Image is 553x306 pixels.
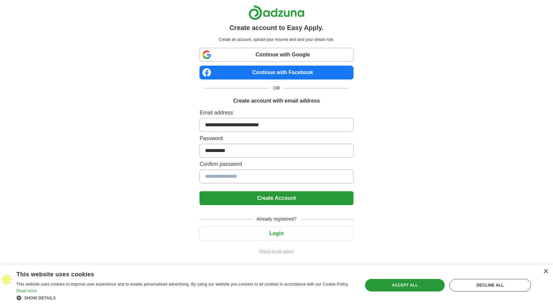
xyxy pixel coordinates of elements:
[229,23,324,33] h1: Create account to Easy Apply.
[16,289,37,293] a: Read more, opens a new window
[269,85,284,92] span: OR
[199,160,353,168] label: Confirm password
[16,294,353,301] div: Show details
[233,97,320,105] h1: Create account with email address
[252,216,300,223] span: Already registered?
[24,296,56,300] span: Show details
[199,48,353,62] a: Continue with Google
[199,227,353,240] button: Login
[199,66,353,79] a: Continue with Facebook
[199,191,353,205] button: Create Account
[199,248,353,254] a: Return to job advert
[249,5,304,20] img: Adzuna logo
[199,230,353,236] a: Login
[199,109,353,117] label: Email address
[201,37,352,43] p: Create an account, upload your resume and land your dream role.
[199,135,353,142] label: Password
